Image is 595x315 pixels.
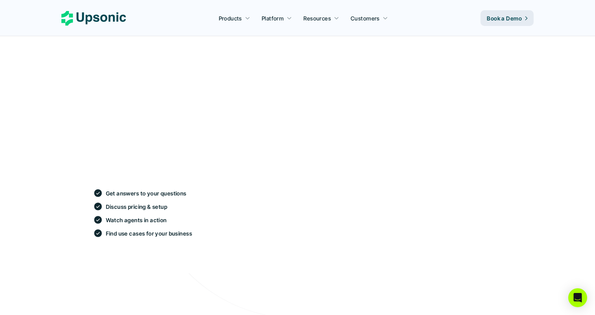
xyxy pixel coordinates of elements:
p: Watch agents in action [106,216,167,224]
p: Products [219,14,242,22]
p: Customers [351,14,380,22]
p: Get answers to your questions [106,189,187,197]
h1: Book a 30 min demo [89,124,238,181]
p: Book a Demo [487,14,522,22]
p: Resources [303,14,331,22]
p: Discuss pricing & setup [106,203,168,211]
a: Book a Demo [480,10,534,26]
h2: Turn repetitive onboarding, payments, and compliance workflows into fully automated AI agent proc... [89,251,238,296]
p: Find use cases for your business [106,229,192,238]
p: Platform [262,14,284,22]
a: Products [214,11,255,25]
div: Open Intercom Messenger [568,288,587,307]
